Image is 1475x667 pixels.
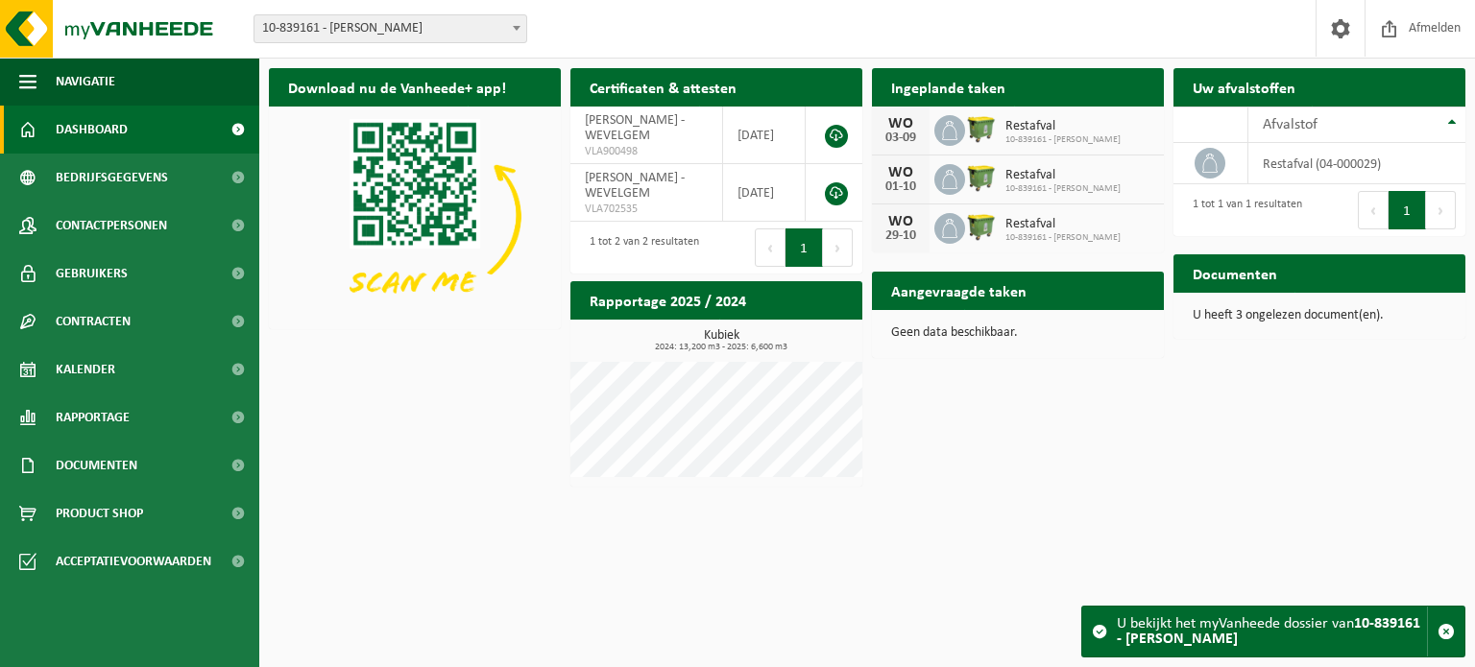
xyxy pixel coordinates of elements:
span: VLA702535 [585,202,708,217]
div: WO [882,214,920,229]
span: Dashboard [56,106,128,154]
p: Geen data beschikbaar. [891,326,1145,340]
strong: 10-839161 - [PERSON_NAME] [1117,616,1420,647]
span: Acceptatievoorwaarden [56,537,211,585]
h2: Ingeplande taken [872,68,1025,106]
div: 03-09 [882,131,920,145]
span: 10-839161 - [PERSON_NAME] [1005,134,1121,146]
p: U heeft 3 ongelezen document(en). [1193,309,1446,322]
span: Documenten [56,441,137,489]
h3: Kubiek [580,329,862,352]
span: Product Shop [56,489,143,537]
button: Previous [755,228,786,267]
button: Next [1426,191,1456,229]
span: 10-839161 - [PERSON_NAME] [1005,183,1121,195]
h2: Documenten [1173,254,1296,292]
span: VLA900498 [585,144,708,159]
td: [DATE] [723,107,806,164]
div: U bekijkt het myVanheede dossier van [1117,607,1427,656]
span: Rapportage [56,393,130,441]
span: 10-839161 - CLAUS GLENN - WEVELGEM [254,14,527,43]
span: Kalender [56,345,115,393]
button: 1 [1389,191,1426,229]
span: Contracten [56,298,131,345]
span: [PERSON_NAME] - WEVELGEM [585,113,685,143]
div: 29-10 [882,229,920,243]
span: Afvalstof [1263,117,1318,132]
h2: Download nu de Vanheede+ app! [269,68,525,106]
span: 10-839161 - CLAUS GLENN - WEVELGEM [254,15,526,42]
h2: Certificaten & attesten [570,68,756,106]
span: [PERSON_NAME] - WEVELGEM [585,171,685,201]
span: 2024: 13,200 m3 - 2025: 6,600 m3 [580,343,862,352]
div: WO [882,116,920,131]
button: Previous [1358,191,1389,229]
img: WB-1100-HPE-GN-50 [965,161,998,194]
img: Download de VHEPlus App [269,107,561,325]
div: WO [882,165,920,180]
div: 01-10 [882,180,920,194]
td: restafval (04-000029) [1248,143,1465,184]
span: Restafval [1005,168,1121,183]
button: 1 [786,228,823,267]
span: 10-839161 - [PERSON_NAME] [1005,232,1121,244]
img: WB-1100-HPE-GN-50 [965,112,998,145]
td: [DATE] [723,164,806,222]
h2: Rapportage 2025 / 2024 [570,281,765,319]
div: 1 tot 2 van 2 resultaten [580,226,699,269]
span: Restafval [1005,119,1121,134]
span: Bedrijfsgegevens [56,154,168,202]
h2: Aangevraagde taken [872,272,1046,309]
span: Contactpersonen [56,202,167,250]
span: Navigatie [56,58,115,106]
span: Gebruikers [56,250,128,298]
span: Restafval [1005,217,1121,232]
div: 1 tot 1 van 1 resultaten [1183,189,1302,231]
a: Bekijk rapportage [719,319,860,357]
button: Next [823,228,853,267]
h2: Uw afvalstoffen [1173,68,1315,106]
img: WB-1100-HPE-GN-50 [965,210,998,243]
